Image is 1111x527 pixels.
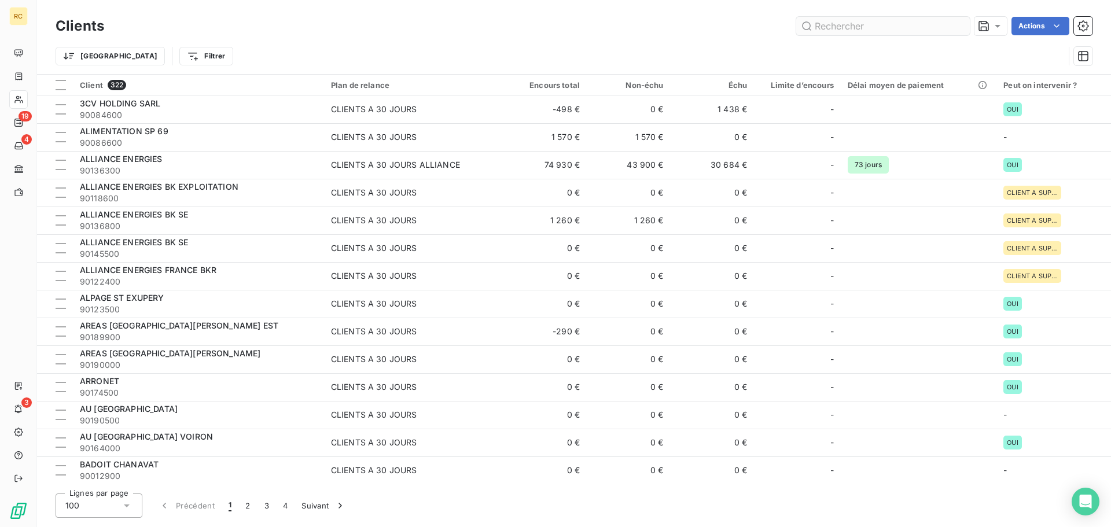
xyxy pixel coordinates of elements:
[80,248,317,260] span: 90145500
[671,234,755,262] td: 0 €
[587,179,671,207] td: 0 €
[671,123,755,151] td: 0 €
[80,415,317,426] span: 90190500
[80,376,119,386] span: ARRONET
[1007,161,1018,168] span: OUI
[331,270,417,282] div: CLIENTS A 30 JOURS
[830,270,834,282] span: -
[587,207,671,234] td: 1 260 €
[80,293,164,303] span: ALPAGE ST EXUPERY
[587,262,671,290] td: 0 €
[1007,356,1018,363] span: OUI
[80,432,213,441] span: AU [GEOGRAPHIC_DATA] VOIRON
[9,7,28,25] div: RC
[503,290,587,318] td: 0 €
[671,429,755,456] td: 0 €
[587,151,671,179] td: 43 900 €
[587,95,671,123] td: 0 €
[276,493,295,518] button: 4
[331,131,417,143] div: CLIENTS A 30 JOURS
[80,109,317,121] span: 90084600
[80,209,188,219] span: ALLIANCE ENERGIES BK SE
[331,437,417,448] div: CLIENTS A 30 JOURS
[587,345,671,373] td: 0 €
[503,151,587,179] td: 74 930 €
[671,95,755,123] td: 1 438 €
[594,80,664,90] div: Non-échu
[80,98,160,108] span: 3CV HOLDING SARL
[331,409,417,421] div: CLIENTS A 30 JOURS
[830,409,834,421] span: -
[1003,410,1007,419] span: -
[503,207,587,234] td: 1 260 €
[80,348,260,358] span: AREAS [GEOGRAPHIC_DATA][PERSON_NAME]
[80,165,317,176] span: 90136300
[830,159,834,171] span: -
[1011,17,1069,35] button: Actions
[108,80,126,90] span: 322
[21,134,32,145] span: 4
[830,353,834,365] span: -
[671,179,755,207] td: 0 €
[331,465,417,476] div: CLIENTS A 30 JOURS
[331,381,417,393] div: CLIENTS A 30 JOURS
[1072,488,1099,515] div: Open Intercom Messenger
[331,353,417,365] div: CLIENTS A 30 JOURS
[222,493,238,518] button: 1
[830,131,834,143] span: -
[503,318,587,345] td: -290 €
[671,456,755,484] td: 0 €
[587,318,671,345] td: 0 €
[1003,465,1007,475] span: -
[830,215,834,226] span: -
[830,242,834,254] span: -
[761,80,834,90] div: Limite d’encours
[331,159,460,171] div: CLIENTS A 30 JOURS ALLIANCE
[587,123,671,151] td: 1 570 €
[671,290,755,318] td: 0 €
[587,456,671,484] td: 0 €
[503,345,587,373] td: 0 €
[56,47,165,65] button: [GEOGRAPHIC_DATA]
[1007,328,1018,335] span: OUI
[503,123,587,151] td: 1 570 €
[1007,384,1018,390] span: OUI
[503,179,587,207] td: 0 €
[587,401,671,429] td: 0 €
[671,318,755,345] td: 0 €
[503,373,587,401] td: 0 €
[1007,217,1058,224] span: CLIENT A SUPPRIMER
[152,493,222,518] button: Précédent
[671,207,755,234] td: 0 €
[80,237,188,247] span: ALLIANCE ENERGIES BK SE
[671,373,755,401] td: 0 €
[1007,106,1018,113] span: OUI
[80,320,278,330] span: AREAS [GEOGRAPHIC_DATA][PERSON_NAME] EST
[331,298,417,309] div: CLIENTS A 30 JOURS
[796,17,970,35] input: Rechercher
[1003,132,1007,142] span: -
[229,500,231,511] span: 1
[80,276,317,288] span: 90122400
[295,493,353,518] button: Suivant
[830,298,834,309] span: -
[503,95,587,123] td: -498 €
[80,126,168,136] span: ALIMENTATION SP 69
[671,401,755,429] td: 0 €
[80,359,317,371] span: 90190000
[80,220,317,232] span: 90136800
[179,47,233,65] button: Filtrer
[80,404,178,414] span: AU [GEOGRAPHIC_DATA]
[503,234,587,262] td: 0 €
[503,401,587,429] td: 0 €
[503,456,587,484] td: 0 €
[80,80,103,90] span: Client
[1007,272,1058,279] span: CLIENT A SUPPRIMER
[80,137,317,149] span: 90086600
[671,262,755,290] td: 0 €
[65,500,79,511] span: 100
[587,290,671,318] td: 0 €
[830,326,834,337] span: -
[1007,245,1058,252] span: CLIENT A SUPPRIMER
[331,326,417,337] div: CLIENTS A 30 JOURS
